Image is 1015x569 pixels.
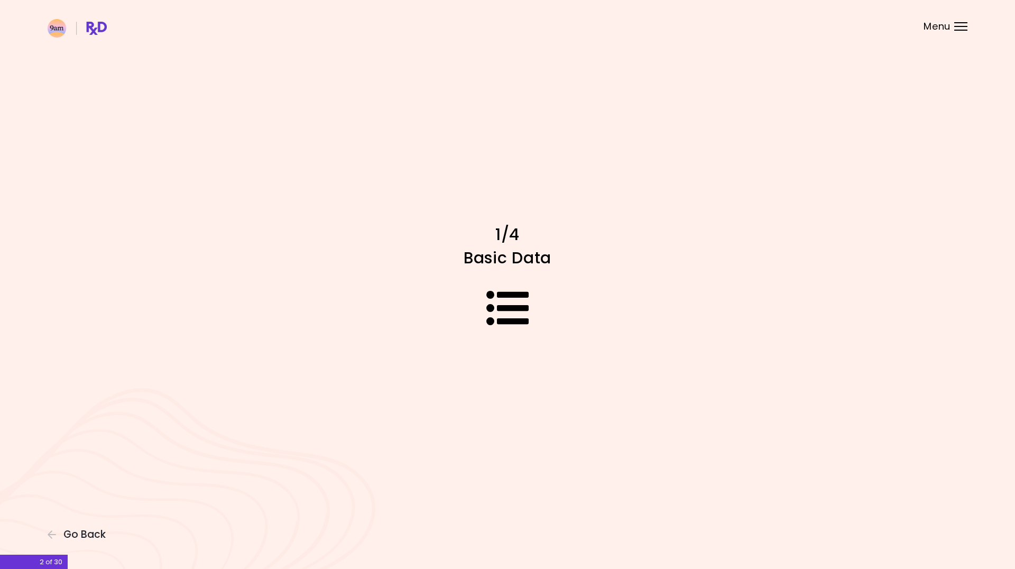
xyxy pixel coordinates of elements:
[48,19,107,38] img: RxDiet
[48,529,111,540] button: Go Back
[322,224,693,245] h1: 1/4
[924,22,951,31] span: Menu
[322,247,693,268] h1: Basic Data
[63,529,106,540] span: Go Back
